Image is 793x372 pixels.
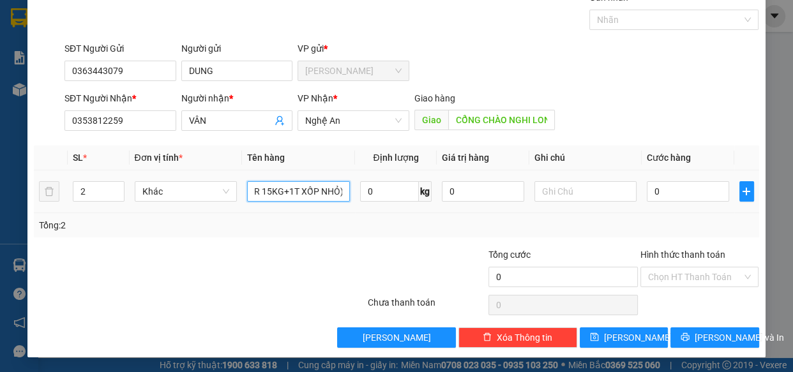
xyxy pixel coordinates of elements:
span: Bảo Lộc [305,61,402,80]
span: [PERSON_NAME] [363,331,431,345]
span: Tổng cước [488,249,531,260]
span: printer [681,332,690,343]
th: Ghi chú [529,145,642,170]
span: delete [483,332,492,343]
span: Nghệ An [305,111,402,130]
div: Chưa thanh toán [366,295,488,318]
span: Cước hàng [647,153,691,163]
span: Giao hàng [414,93,455,103]
div: SĐT Người Gửi [64,41,176,56]
button: printer[PERSON_NAME] và In [670,327,759,348]
span: Định lượng [373,153,418,163]
label: Hình thức thanh toán [640,249,725,260]
div: Người nhận [181,91,293,105]
div: SĐT Người Nhận [64,91,176,105]
input: Ghi Chú [534,181,637,202]
div: VP gửi [298,41,409,56]
span: Xóa Thông tin [497,331,552,345]
span: plus [740,186,753,197]
span: Giá trị hàng [442,153,489,163]
input: Dọc đường [448,110,555,130]
span: Tên hàng [247,153,285,163]
span: VP Nhận [298,93,333,103]
button: deleteXóa Thông tin [458,327,577,348]
input: 0 [442,181,524,202]
div: Tổng: 2 [39,218,307,232]
span: [PERSON_NAME] và In [695,331,784,345]
span: Giao [414,110,448,130]
button: delete [39,181,59,202]
button: save[PERSON_NAME] [580,327,668,348]
button: [PERSON_NAME] [337,327,456,348]
button: plus [739,181,754,202]
span: Khác [142,182,230,201]
span: Đơn vị tính [135,153,183,163]
input: VD: Bàn, Ghế [247,181,350,202]
span: SL [73,153,83,163]
span: [PERSON_NAME] [604,331,672,345]
div: Người gửi [181,41,293,56]
span: save [590,332,599,343]
span: user-add [275,115,285,126]
span: kg [419,181,432,202]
